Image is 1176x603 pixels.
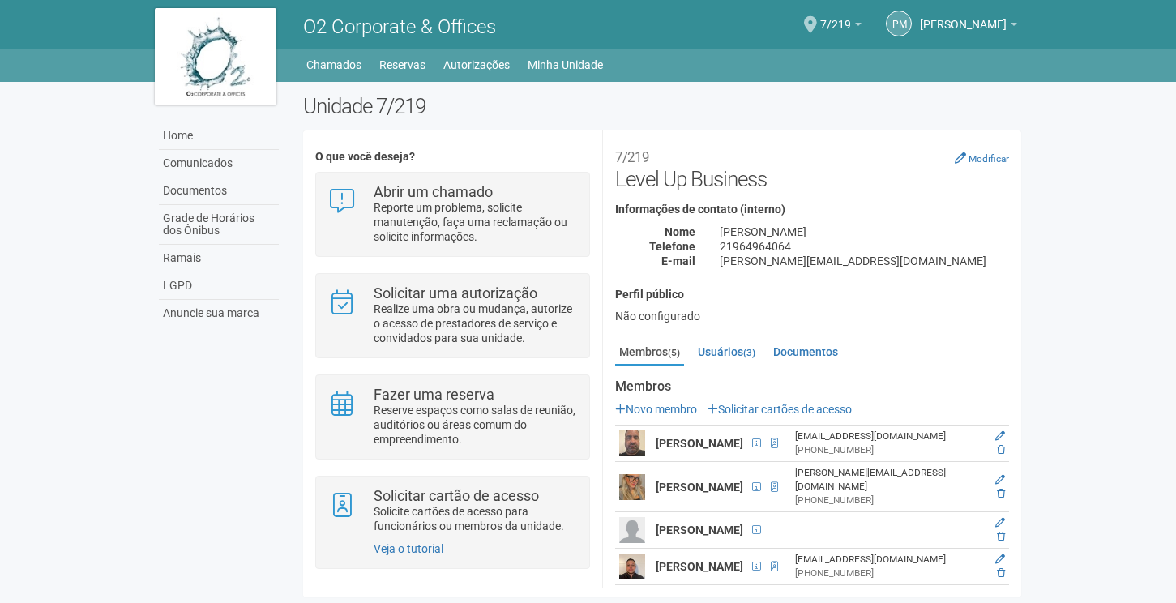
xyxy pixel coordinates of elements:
strong: E-mail [661,254,695,267]
h4: Perfil público [615,289,1009,301]
strong: [PERSON_NAME] [656,437,743,450]
div: [PERSON_NAME] [708,225,1021,239]
a: Membros(5) [615,340,684,366]
p: Reporte um problema, solicite manutenção, faça uma reclamação ou solicite informações. [374,200,577,244]
a: Usuários(3) [694,340,759,364]
small: (5) [668,347,680,358]
a: Fazer uma reserva Reserve espaços como salas de reunião, auditórios ou áreas comum do empreendime... [328,387,577,447]
span: O2 Corporate & Offices [303,15,496,38]
a: Solicitar cartões de acesso [708,403,852,416]
h4: O que você deseja? [315,151,590,163]
a: LGPD [159,272,279,300]
h2: Level Up Business [615,143,1009,191]
a: Excluir membro [997,567,1005,579]
a: Home [159,122,279,150]
strong: Abrir um chamado [374,183,493,200]
a: 7/219 [820,20,862,33]
div: [EMAIL_ADDRESS][DOMAIN_NAME] [795,430,980,443]
p: Reserve espaços como salas de reunião, auditórios ou áreas comum do empreendimento. [374,403,577,447]
strong: Nome [665,225,695,238]
div: Não configurado [615,309,1009,323]
a: Solicitar cartão de acesso Solicite cartões de acesso para funcionários ou membros da unidade. [328,489,577,533]
a: Novo membro [615,403,697,416]
div: [PHONE_NUMBER] [795,494,980,507]
a: Excluir membro [997,488,1005,499]
span: Paulo Mauricio Rodrigues Pinto [920,2,1007,31]
strong: Solicitar uma autorização [374,284,537,301]
h4: Informações de contato (interno) [615,203,1009,216]
a: Solicitar uma autorização Realize uma obra ou mudança, autorize o acesso de prestadores de serviç... [328,286,577,345]
a: Modificar [955,152,1009,165]
strong: [PERSON_NAME] [656,524,743,537]
div: [PERSON_NAME][EMAIL_ADDRESS][DOMAIN_NAME] [708,254,1021,268]
p: Solicite cartões de acesso para funcionários ou membros da unidade. [374,504,577,533]
div: [PERSON_NAME][EMAIL_ADDRESS][DOMAIN_NAME] [795,466,980,494]
a: Minha Unidade [528,53,603,76]
a: Comunicados [159,150,279,177]
img: user.png [619,430,645,456]
img: user.png [619,517,645,543]
a: Excluir membro [997,444,1005,455]
img: user.png [619,554,645,579]
a: Editar membro [995,430,1005,442]
div: [PHONE_NUMBER] [795,443,980,457]
span: 7/219 [820,2,851,31]
small: Modificar [969,153,1009,165]
strong: Solicitar cartão de acesso [374,487,539,504]
a: Veja o tutorial [374,542,443,555]
a: Ramais [159,245,279,272]
a: Documentos [769,340,842,364]
a: Documentos [159,177,279,205]
a: Editar membro [995,554,1005,565]
a: Chamados [306,53,361,76]
img: logo.jpg [155,8,276,105]
div: [EMAIL_ADDRESS][DOMAIN_NAME] [795,553,980,567]
strong: Membros [615,379,1009,394]
a: PM [886,11,912,36]
h2: Unidade 7/219 [303,94,1022,118]
a: Excluir membro [997,531,1005,542]
strong: Telefone [649,240,695,253]
div: [PHONE_NUMBER] [795,567,980,580]
small: (3) [743,347,755,358]
a: Abrir um chamado Reporte um problema, solicite manutenção, faça uma reclamação ou solicite inform... [328,185,577,244]
p: Realize uma obra ou mudança, autorize o acesso de prestadores de serviço e convidados para sua un... [374,301,577,345]
strong: [PERSON_NAME] [656,481,743,494]
div: 21964964064 [708,239,1021,254]
strong: [PERSON_NAME] [656,560,743,573]
a: Grade de Horários dos Ônibus [159,205,279,245]
a: Reservas [379,53,425,76]
a: Anuncie sua marca [159,300,279,327]
a: Autorizações [443,53,510,76]
strong: Fazer uma reserva [374,386,494,403]
a: [PERSON_NAME] [920,20,1017,33]
small: 7/219 [615,149,649,165]
a: Editar membro [995,474,1005,485]
img: user.png [619,474,645,500]
a: Editar membro [995,517,1005,528]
